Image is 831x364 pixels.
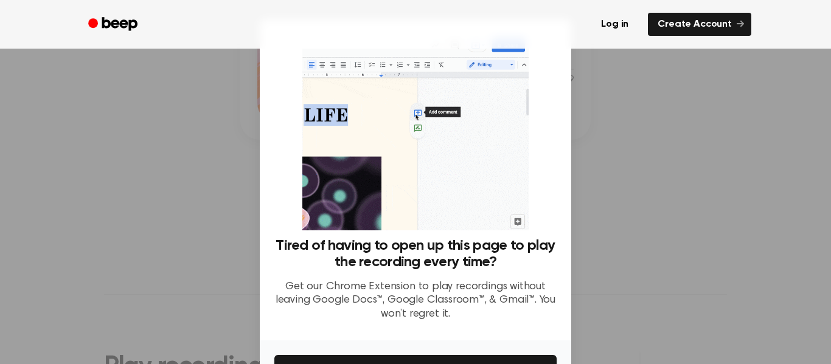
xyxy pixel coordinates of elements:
p: Get our Chrome Extension to play recordings without leaving Google Docs™, Google Classroom™, & Gm... [274,280,557,321]
a: Log in [589,10,641,38]
a: Create Account [648,13,751,36]
h3: Tired of having to open up this page to play the recording every time? [274,238,557,270]
img: Beep extension in action [302,34,528,230]
a: Beep [80,13,148,36]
